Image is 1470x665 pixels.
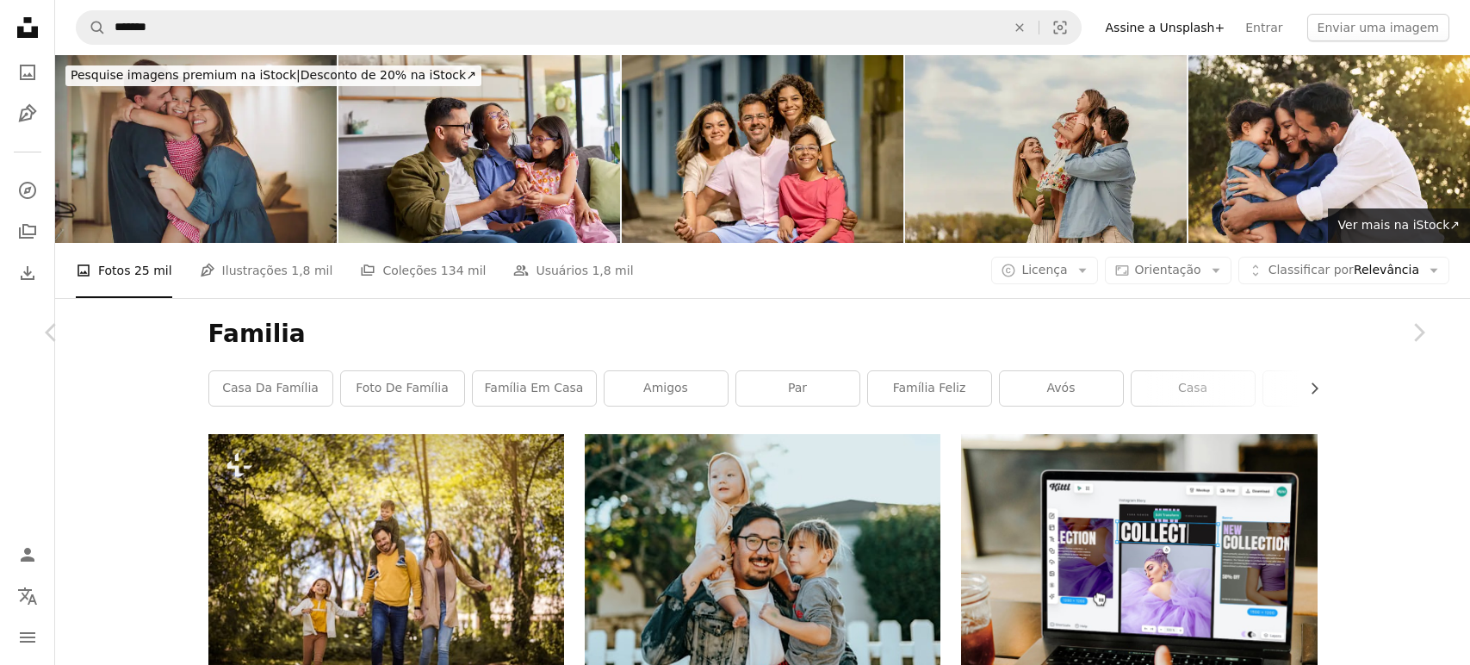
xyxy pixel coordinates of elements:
[605,371,728,406] a: amigos
[71,68,301,82] span: Pesquise imagens premium na iStock |
[10,173,45,208] a: Explorar
[991,257,1097,284] button: Licença
[1188,55,1470,243] img: Happy Family Embracing in Nature
[1000,371,1123,406] a: Avós
[76,10,1082,45] form: Pesquise conteúdo visual em todo o site
[1001,11,1039,44] button: Limpar
[1021,263,1067,277] span: Licença
[1105,257,1231,284] button: Orientação
[10,538,45,572] a: Entrar / Cadastrar-se
[10,579,45,613] button: Idioma
[55,55,492,96] a: Pesquise imagens premium na iStock|Desconto de 20% na iStock↗
[200,243,333,298] a: Ilustrações 1,8 mil
[1268,263,1354,277] span: Classificar por
[473,371,596,406] a: família em casa
[1095,14,1236,41] a: Assine a Unsplash+
[77,11,106,44] button: Pesquise na Unsplash
[338,55,620,243] img: Parents playing with daughter at home
[1307,14,1449,41] button: Enviar uma imagem
[1263,371,1386,406] a: bebê
[585,544,940,560] a: homem na camisa branca que transporta a menina na camisa cinza
[513,243,633,298] a: Usuários 1,8 mil
[868,371,991,406] a: família feliz
[291,261,332,280] span: 1,8 mil
[208,544,564,560] a: Diversão em família durante todo o verão. Pais passando tempo com seus filhos do lado de fora.
[209,371,332,406] a: casa da família
[1238,257,1449,284] button: Classificar porRelevância
[1367,250,1470,415] a: Próximo
[736,371,859,406] a: par
[71,68,476,82] span: Desconto de 20% na iStock ↗
[1235,14,1293,41] a: Entrar
[905,55,1187,243] img: Ver sua filha feliz é um sentimento marcante
[1135,263,1201,277] span: Orientação
[1132,371,1255,406] a: Casa
[55,55,337,243] img: pais e filha abraçados na sala de estar
[1328,208,1470,243] a: Ver mais na iStock↗
[208,319,1318,350] h1: Familia
[10,214,45,249] a: Coleções
[1268,262,1419,279] span: Relevância
[360,243,486,298] a: Coleções 134 mil
[10,620,45,655] button: Menu
[10,55,45,90] a: Fotos
[341,371,464,406] a: Foto de família
[1299,371,1318,406] button: rolar lista para a direita
[622,55,903,243] img: Família sorridente sentadas juntas em um banco da cidade à noite
[10,96,45,131] a: Ilustrações
[441,261,487,280] span: 134 mil
[1338,218,1460,232] span: Ver mais na iStock ↗
[592,261,633,280] span: 1,8 mil
[1039,11,1081,44] button: Pesquisa visual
